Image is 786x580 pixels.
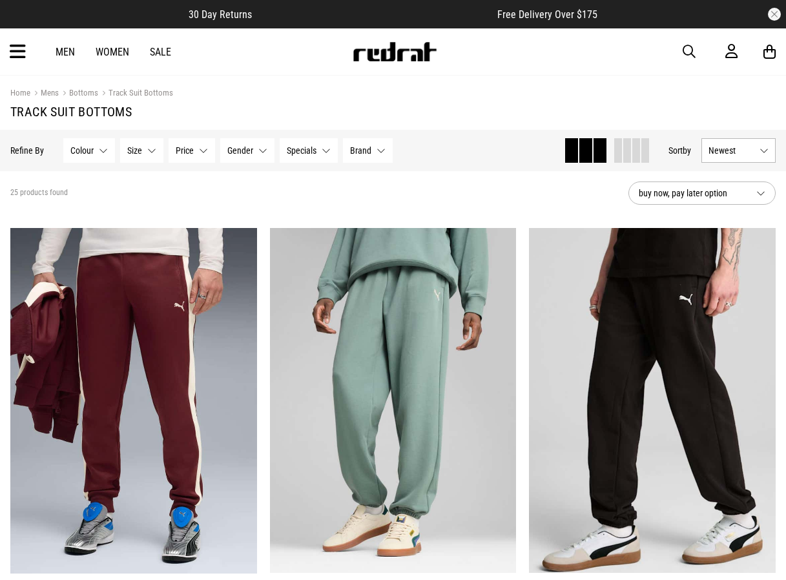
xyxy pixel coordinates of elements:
[10,188,68,198] span: 25 products found
[529,228,776,573] img: Puma Wardrobe Essential Relaxed Sweatpants in Black
[96,46,129,58] a: Women
[683,145,691,156] span: by
[350,145,371,156] span: Brand
[10,104,776,119] h1: Track Suit Bottoms
[628,181,776,205] button: buy now, pay later option
[169,138,215,163] button: Price
[10,228,257,574] img: Puma T7 Always On Dk Track Pants in Maroon
[127,145,142,156] span: Size
[189,8,252,21] span: 30 Day Returns
[30,88,59,100] a: Mens
[497,8,597,21] span: Free Delivery Over $175
[10,145,44,156] p: Refine By
[176,145,194,156] span: Price
[639,185,746,201] span: buy now, pay later option
[280,138,338,163] button: Specials
[278,8,471,21] iframe: Customer reviews powered by Trustpilot
[227,145,253,156] span: Gender
[270,228,517,573] img: Puma Wardrobe Essential Relaxed Sweatpants in Green
[70,145,94,156] span: Colour
[220,138,274,163] button: Gender
[98,88,173,100] a: Track Suit Bottoms
[10,88,30,98] a: Home
[668,143,691,158] button: Sortby
[150,46,171,58] a: Sale
[287,145,316,156] span: Specials
[56,46,75,58] a: Men
[343,138,393,163] button: Brand
[59,88,98,100] a: Bottoms
[701,138,776,163] button: Newest
[708,145,754,156] span: Newest
[63,138,115,163] button: Colour
[120,138,163,163] button: Size
[352,42,437,61] img: Redrat logo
